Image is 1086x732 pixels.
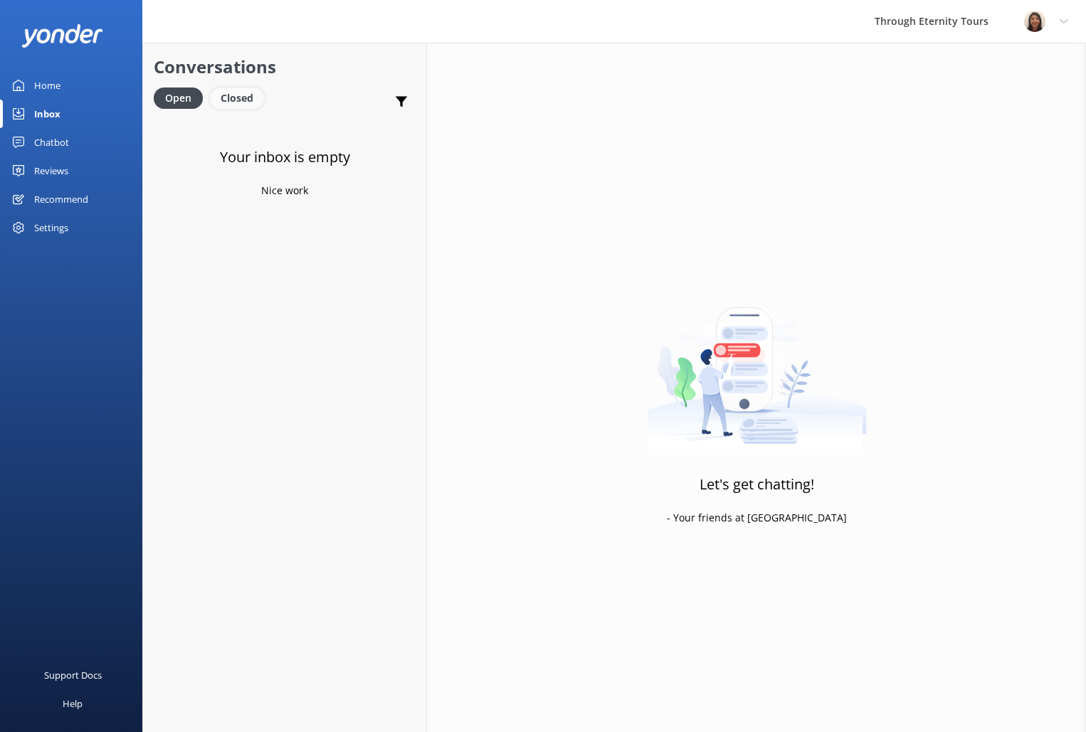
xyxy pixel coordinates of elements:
p: Nice work [261,183,308,198]
div: Reviews [34,157,68,185]
div: Support Docs [44,661,102,689]
img: 725-1755267273.png [1024,11,1045,32]
h3: Let's get chatting! [700,473,814,496]
div: Settings [34,213,68,242]
img: yonder-white-logo.png [21,24,103,48]
h2: Conversations [154,53,416,80]
div: Inbox [34,100,60,128]
div: Closed [210,87,264,109]
a: Open [154,90,210,105]
div: Recommend [34,185,88,213]
p: - Your friends at [GEOGRAPHIC_DATA] [667,510,847,526]
img: artwork of a man stealing a conversation from at giant smartphone [647,277,867,455]
div: Open [154,87,203,109]
div: Chatbot [34,128,69,157]
a: Closed [210,90,271,105]
div: Help [63,689,83,718]
h3: Your inbox is empty [220,146,350,169]
div: Home [34,71,60,100]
